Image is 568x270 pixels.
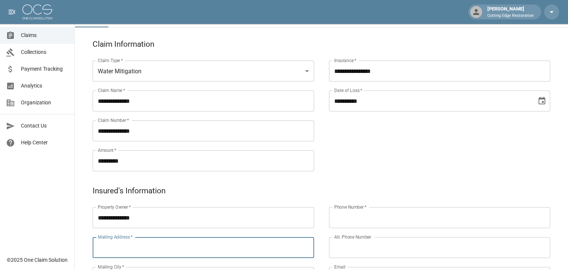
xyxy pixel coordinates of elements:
[21,65,68,73] span: Payment Tracking
[534,93,549,108] button: Choose date, selected date is Aug 26, 2025
[487,13,534,19] p: Cutting Edge Restoration
[334,264,345,270] label: Email
[334,234,371,240] label: Alt. Phone Number
[98,234,133,240] label: Mailing Address
[21,139,68,147] span: Help Center
[98,264,124,270] label: Mailing City
[21,31,68,39] span: Claims
[21,48,68,56] span: Collections
[334,87,362,93] label: Date of Loss
[98,147,117,153] label: Amount
[21,99,68,107] span: Organization
[98,117,129,123] label: Claim Number
[98,87,125,93] label: Claim Name
[484,5,537,19] div: [PERSON_NAME]
[334,204,366,210] label: Phone Number
[7,256,68,264] div: © 2025 One Claim Solution
[98,204,131,210] label: Property Owner
[22,4,52,19] img: ocs-logo-white-transparent.png
[334,57,356,64] label: Insurance
[98,57,123,64] label: Claim Type
[93,61,314,82] div: Water Mitigation
[21,122,68,130] span: Contact Us
[4,4,19,19] button: open drawer
[21,82,68,90] span: Analytics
